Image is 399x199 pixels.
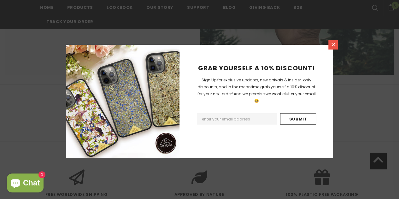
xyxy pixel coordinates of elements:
span: GRAB YOURSELF A 10% DISCOUNT! [198,64,315,73]
span: Sign Up for exclusive updates, new arrivals & insider-only discounts, and in the meantime grab yo... [197,77,316,103]
input: Submit [280,113,316,125]
a: Close [328,40,338,50]
inbox-online-store-chat: Shopify online store chat [5,173,45,194]
input: Email Address [197,113,277,125]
